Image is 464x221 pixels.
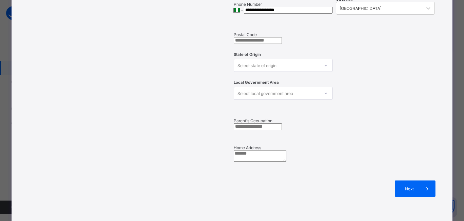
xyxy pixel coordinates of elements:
[234,118,272,123] label: Parent's Occupation
[237,59,276,72] div: Select state of origin
[234,2,262,7] label: Phone Number
[400,186,419,191] span: Next
[234,52,261,57] span: State of Origin
[234,145,261,150] label: Home Address
[340,6,381,11] div: [GEOGRAPHIC_DATA]
[237,87,293,100] div: Select local government area
[234,80,279,85] span: Local Government Area
[234,32,257,37] label: Postal Code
